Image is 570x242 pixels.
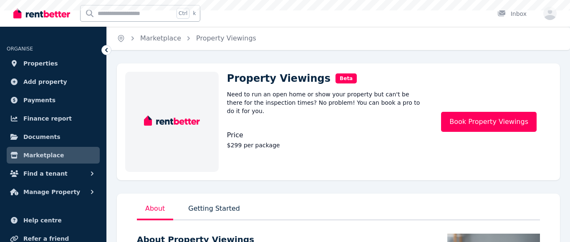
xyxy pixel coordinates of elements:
nav: Breadcrumb [107,27,266,50]
span: k [193,10,196,17]
a: Properties [7,55,100,72]
h1: Property Viewings [227,72,426,85]
span: $299 per package [227,142,280,149]
a: Marketplace [7,147,100,164]
span: ORGANISE [7,46,33,52]
span: Marketplace [23,150,64,160]
p: Getting Started [187,202,242,220]
span: Find a tenant [23,169,68,179]
a: Payments [7,92,100,108]
a: Book Property Viewings [441,112,537,132]
a: Help centre [7,212,100,229]
a: Marketplace [140,34,181,42]
a: Property Viewings [196,34,256,42]
button: Find a tenant [7,165,100,182]
span: Documents [23,132,61,142]
button: Manage Property [7,184,100,200]
span: Manage Property [23,187,80,197]
p: Price [227,130,302,140]
span: Properties [23,58,58,68]
a: Documents [7,129,100,145]
p: About [137,202,173,220]
span: Finance report [23,113,72,124]
div: Inbox [497,10,527,18]
span: Help centre [23,215,62,225]
span: Ctrl [177,8,189,19]
span: Beta [335,73,357,83]
p: Need to run an open home or show your property but can't be there for the inspection times? No pr... [227,90,426,115]
span: Add property [23,77,67,87]
span: Payments [23,95,55,105]
img: Property Viewings [144,111,200,129]
a: Add property [7,73,100,90]
a: Finance report [7,110,100,127]
img: RentBetter [13,7,70,20]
